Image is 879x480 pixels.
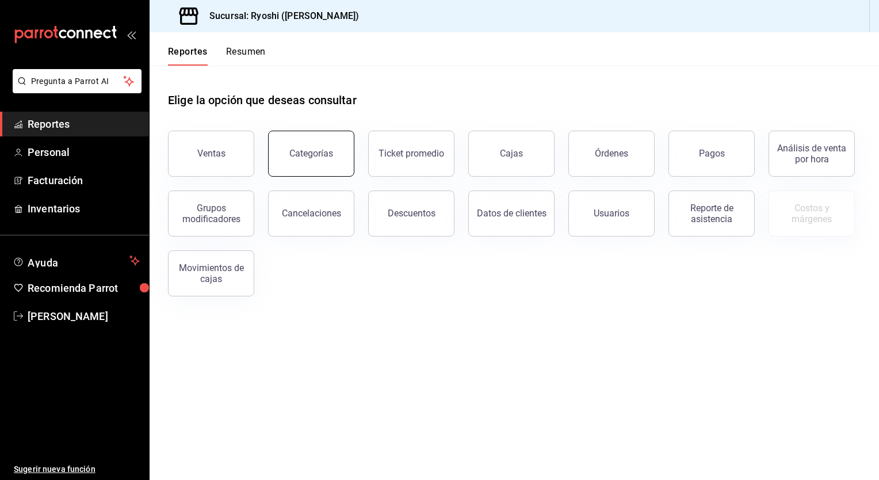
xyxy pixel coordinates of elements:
[368,191,454,237] button: Descuentos
[477,208,546,219] div: Datos de clientes
[282,208,341,219] div: Cancelaciones
[769,191,855,237] button: Contrata inventarios para ver este reporte
[168,191,254,237] button: Grupos modificadores
[28,308,140,324] span: [PERSON_NAME]
[676,203,747,224] div: Reporte de asistencia
[379,148,444,159] div: Ticket promedio
[468,131,555,177] button: Cajas
[127,30,136,39] button: open_drawer_menu
[14,463,140,475] span: Sugerir nueva función
[594,208,629,219] div: Usuarios
[31,75,124,87] span: Pregunta a Parrot AI
[568,191,655,237] button: Usuarios
[28,254,125,268] span: Ayuda
[289,148,333,159] div: Categorías
[500,148,523,159] div: Cajas
[13,69,142,93] button: Pregunta a Parrot AI
[368,131,454,177] button: Ticket promedio
[168,250,254,296] button: Movimientos de cajas
[168,46,266,66] div: navigation tabs
[28,144,140,160] span: Personal
[388,208,435,219] div: Descuentos
[28,201,140,216] span: Inventarios
[168,92,357,109] h1: Elige la opción que deseas consultar
[568,131,655,177] button: Órdenes
[268,131,354,177] button: Categorías
[468,191,555,237] button: Datos de clientes
[200,9,359,23] h3: Sucursal: Ryoshi ([PERSON_NAME])
[175,203,247,224] div: Grupos modificadores
[168,131,254,177] button: Ventas
[28,116,140,132] span: Reportes
[197,148,226,159] div: Ventas
[268,191,354,237] button: Cancelaciones
[776,203,847,224] div: Costos y márgenes
[226,46,266,66] button: Resumen
[668,131,755,177] button: Pagos
[28,280,140,296] span: Recomienda Parrot
[769,131,855,177] button: Análisis de venta por hora
[175,262,247,284] div: Movimientos de cajas
[28,173,140,188] span: Facturación
[668,191,755,237] button: Reporte de asistencia
[699,148,725,159] div: Pagos
[595,148,628,159] div: Órdenes
[8,83,142,96] a: Pregunta a Parrot AI
[168,46,208,66] button: Reportes
[776,143,847,165] div: Análisis de venta por hora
